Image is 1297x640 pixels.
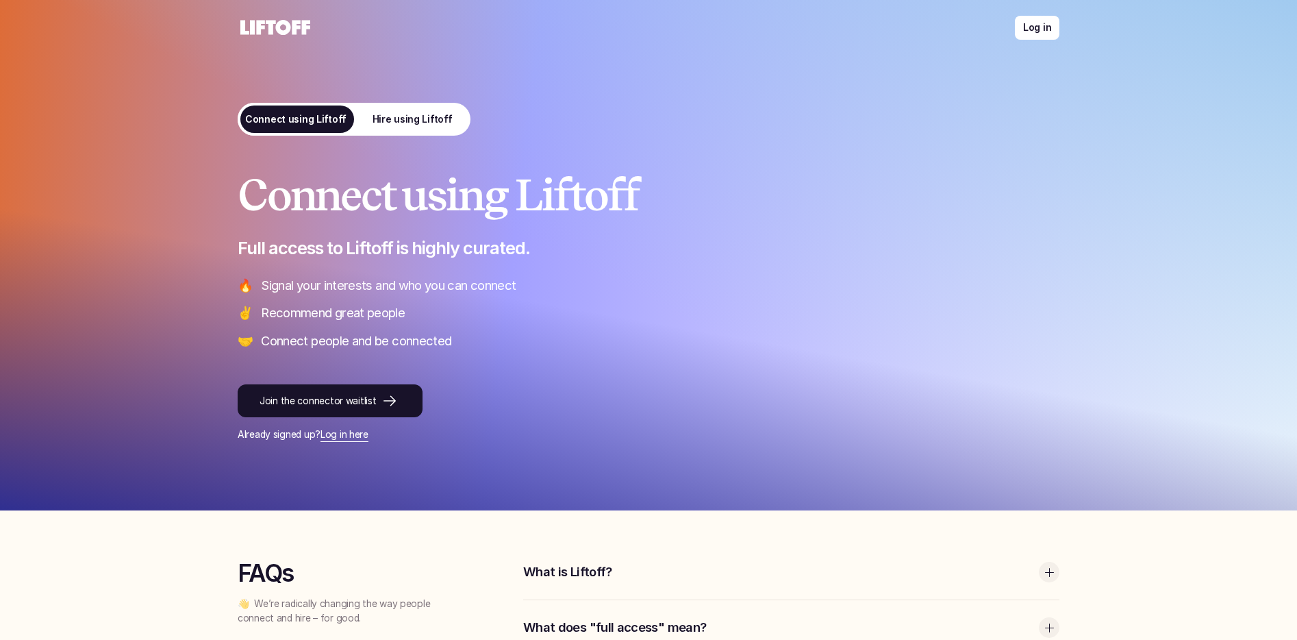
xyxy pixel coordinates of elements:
a: Join the connector waitlist [238,384,423,417]
h3: FAQs [238,560,489,587]
p: Full access to Liftoff is highly curated. [238,236,1059,259]
a: Connect using Liftoff [238,103,354,136]
p: Hire using Liftoff [373,112,453,127]
a: Log in [1015,16,1059,40]
h1: Connect using Liftoff [238,171,1059,219]
p: 👋 We’re radically changing the way people connect and hire – for good. [238,597,436,626]
p: Recommend great people [261,304,1059,322]
a: Hire using Liftoff [354,103,470,136]
p: Connect people and be connected [261,332,1059,350]
p: Join the connector waitlist [260,394,376,408]
p: 🔥 [238,277,253,295]
p: What does "full access" mean? [523,619,1032,637]
p: Log in [1023,21,1051,35]
p: What is Liftoff? [523,563,1032,581]
p: Connect using Liftoff [245,112,347,127]
p: Signal your interests and who you can connect [261,277,1059,295]
p: Already signed up? [238,428,1059,442]
p: 🤝 [238,332,253,350]
a: Log in here [320,429,368,440]
p: ✌️ [238,304,253,322]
